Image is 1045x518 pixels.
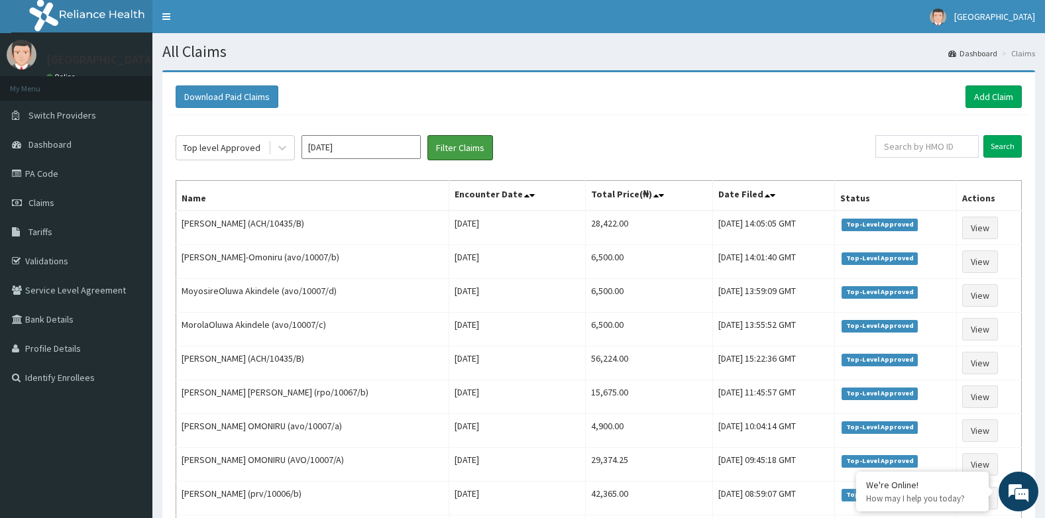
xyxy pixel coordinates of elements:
td: [DATE] 14:05:05 GMT [712,211,835,245]
p: How may I help you today? [866,493,979,504]
a: View [962,250,998,273]
span: [GEOGRAPHIC_DATA] [954,11,1035,23]
span: Top-Level Approved [842,219,918,231]
span: Dashboard [28,138,72,150]
td: [DATE] [449,313,586,346]
textarea: Type your message and hit 'Enter' [7,362,252,408]
a: Dashboard [948,48,997,59]
td: 29,374.25 [586,448,712,482]
td: 6,500.00 [586,313,712,346]
span: We're online! [77,167,183,301]
span: Top-Level Approved [842,320,918,332]
th: Date Filed [712,181,835,211]
td: [DATE] 13:55:52 GMT [712,313,835,346]
span: Switch Providers [28,109,96,121]
li: Claims [999,48,1035,59]
a: View [962,318,998,340]
a: Add Claim [965,85,1022,108]
td: 4,900.00 [586,414,712,448]
h1: All Claims [162,43,1035,60]
td: [DATE] 15:22:36 GMT [712,346,835,380]
div: Minimize live chat window [217,7,249,38]
div: We're Online! [866,479,979,491]
td: [DATE] [449,414,586,448]
th: Encounter Date [449,181,586,211]
td: 6,500.00 [586,279,712,313]
a: View [962,386,998,408]
input: Select Month and Year [302,135,421,159]
td: 15,675.00 [586,380,712,414]
span: Tariffs [28,226,52,238]
a: View [962,419,998,442]
button: Download Paid Claims [176,85,278,108]
th: Total Price(₦) [586,181,712,211]
div: Chat with us now [69,74,223,91]
td: MorolaOluwa Akindele (avo/10007/c) [176,313,449,346]
a: View [962,284,998,307]
td: [PERSON_NAME] [PERSON_NAME] (rpo/10067/b) [176,380,449,414]
span: Top-Level Approved [842,252,918,264]
td: [DATE] [449,279,586,313]
td: [DATE] 09:45:18 GMT [712,448,835,482]
button: Filter Claims [427,135,493,160]
img: User Image [7,40,36,70]
td: [DATE] [449,346,586,380]
td: [PERSON_NAME] OMONIRU (AVO/10007/A) [176,448,449,482]
span: Top-Level Approved [842,455,918,467]
span: Claims [28,197,54,209]
img: d_794563401_company_1708531726252_794563401 [25,66,54,99]
span: Top-Level Approved [842,489,918,501]
td: [PERSON_NAME] OMONIRU (avo/10007/a) [176,414,449,448]
td: [DATE] 14:01:40 GMT [712,245,835,279]
td: 56,224.00 [586,346,712,380]
td: 6,500.00 [586,245,712,279]
td: [PERSON_NAME]-Omoniru (avo/10007/b) [176,245,449,279]
th: Name [176,181,449,211]
td: [DATE] 08:59:07 GMT [712,482,835,515]
span: Top-Level Approved [842,421,918,433]
td: [PERSON_NAME] (ACH/10435/B) [176,346,449,380]
td: [DATE] 13:59:09 GMT [712,279,835,313]
td: 42,365.00 [586,482,712,515]
p: [GEOGRAPHIC_DATA] [46,54,156,66]
td: [DATE] [449,245,586,279]
td: 28,422.00 [586,211,712,245]
input: Search by HMO ID [875,135,979,158]
td: [PERSON_NAME] (prv/10006/b) [176,482,449,515]
a: View [962,453,998,476]
a: View [962,217,998,239]
td: [DATE] [449,482,586,515]
div: Top level Approved [183,141,260,154]
th: Actions [957,181,1022,211]
a: Online [46,72,78,81]
td: [DATE] [449,448,586,482]
span: Top-Level Approved [842,388,918,399]
span: Top-Level Approved [842,354,918,366]
td: [PERSON_NAME] (ACH/10435/B) [176,211,449,245]
th: Status [835,181,957,211]
td: [DATE] [449,380,586,414]
td: [DATE] 10:04:14 GMT [712,414,835,448]
span: Top-Level Approved [842,286,918,298]
img: User Image [930,9,946,25]
td: MoyosireOluwa Akindele (avo/10007/d) [176,279,449,313]
td: [DATE] [449,211,586,245]
td: [DATE] 11:45:57 GMT [712,380,835,414]
input: Search [983,135,1022,158]
a: View [962,352,998,374]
